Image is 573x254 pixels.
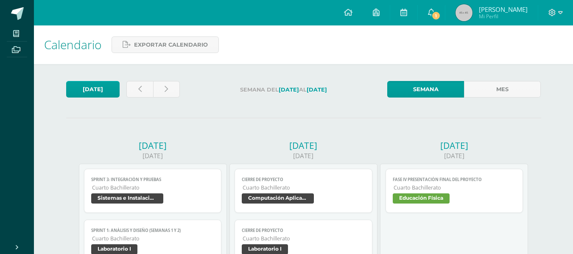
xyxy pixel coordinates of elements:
span: Cuarto Bachillerato [92,235,215,242]
span: Sprint 1: Análisis y Diseño (Semanas 1 y 2) [91,228,215,233]
span: 1 [431,11,441,20]
div: [DATE] [229,151,377,160]
span: Exportar calendario [134,37,208,53]
strong: [DATE] [279,87,299,93]
span: Fase IV presentación Final del proyecto [393,177,516,182]
span: [PERSON_NAME] [479,5,528,14]
span: Cuarto Bachillerato [243,184,365,191]
a: [DATE] [66,81,120,98]
span: Cierre de proyecto [242,228,365,233]
span: Educación Física [393,193,450,204]
span: Sistemas e Instalación de Software [91,193,163,204]
a: Fase IV presentación Final del proyectoCuarto BachilleratoEducación Física [386,169,523,213]
label: Semana del al [187,81,380,98]
span: Computación Aplicada [242,193,314,204]
a: Cierre de proyectoCuarto BachilleratoComputación Aplicada [235,169,372,213]
img: 45x45 [456,4,472,21]
span: Calendario [44,36,101,53]
a: Exportar calendario [112,36,219,53]
a: Semana [387,81,464,98]
div: [DATE] [79,151,227,160]
a: Mes [464,81,541,98]
span: Mi Perfil [479,13,528,20]
span: Cuarto Bachillerato [394,184,516,191]
a: Sprint 3: Integración y pruebasCuarto BachilleratoSistemas e Instalación de Software [84,169,222,213]
div: [DATE] [380,151,528,160]
div: [DATE] [380,140,528,151]
span: Cuarto Bachillerato [92,184,215,191]
strong: [DATE] [307,87,327,93]
span: Cuarto Bachillerato [243,235,365,242]
span: Cierre de proyecto [242,177,365,182]
div: [DATE] [79,140,227,151]
div: [DATE] [229,140,377,151]
span: Sprint 3: Integración y pruebas [91,177,215,182]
